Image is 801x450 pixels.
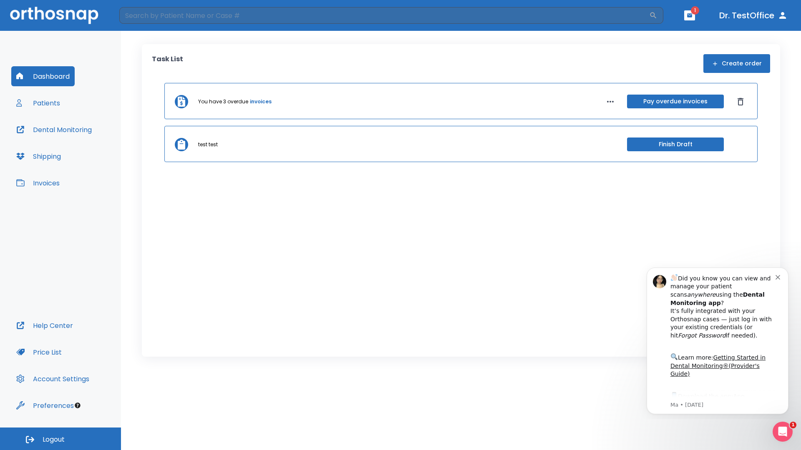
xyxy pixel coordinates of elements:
[198,98,248,105] p: You have 3 overdue
[119,7,649,24] input: Search by Patient Name or Case #
[43,435,65,444] span: Logout
[11,120,97,140] button: Dental Monitoring
[716,8,791,23] button: Dr. TestOffice
[10,7,98,24] img: Orthosnap
[141,13,148,20] button: Dismiss notification
[11,342,67,362] button: Price List
[691,6,699,15] span: 1
[634,260,801,419] iframe: Intercom notifications message
[11,173,65,193] button: Invoices
[198,141,218,148] p: test test
[734,95,747,108] button: Dismiss
[790,422,796,428] span: 1
[627,95,724,108] button: Pay overdue invoices
[11,315,78,335] button: Help Center
[11,146,66,166] button: Shipping
[36,133,111,148] a: App Store
[11,395,79,415] button: Preferences
[250,98,272,105] a: invoices
[11,93,65,113] button: Patients
[11,66,75,86] button: Dashboard
[36,131,141,173] div: Download the app: | ​ Let us know if you need help getting started!
[11,369,94,389] button: Account Settings
[773,422,793,442] iframe: Intercom live chat
[36,141,141,149] p: Message from Ma, sent 8w ago
[703,54,770,73] button: Create order
[627,137,724,151] button: Finish Draft
[152,54,183,73] p: Task List
[74,402,81,409] div: Tooltip anchor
